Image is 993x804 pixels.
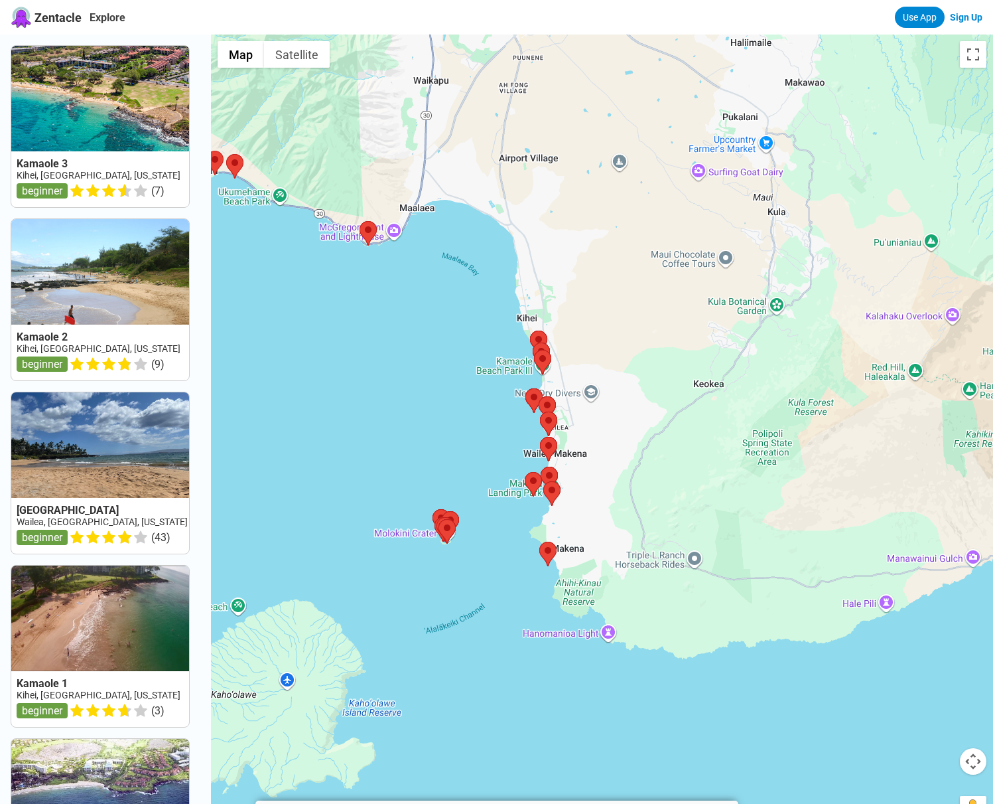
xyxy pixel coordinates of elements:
a: Use App [895,7,945,28]
a: Kihei, [GEOGRAPHIC_DATA], [US_STATE] [17,690,180,700]
a: Wailea, [GEOGRAPHIC_DATA], [US_STATE] [17,517,188,527]
button: Show satellite imagery [264,41,330,68]
button: Map camera controls [960,748,986,775]
img: Zentacle logo [11,7,32,28]
button: Toggle fullscreen view [960,41,986,68]
a: Kihei, [GEOGRAPHIC_DATA], [US_STATE] [17,343,180,354]
a: Sign Up [950,12,982,23]
a: Explore [90,11,125,24]
button: Show street map [218,41,264,68]
a: Zentacle logoZentacle [11,7,82,28]
a: Kihei, [GEOGRAPHIC_DATA], [US_STATE] [17,170,180,181]
span: Zentacle [34,11,82,25]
